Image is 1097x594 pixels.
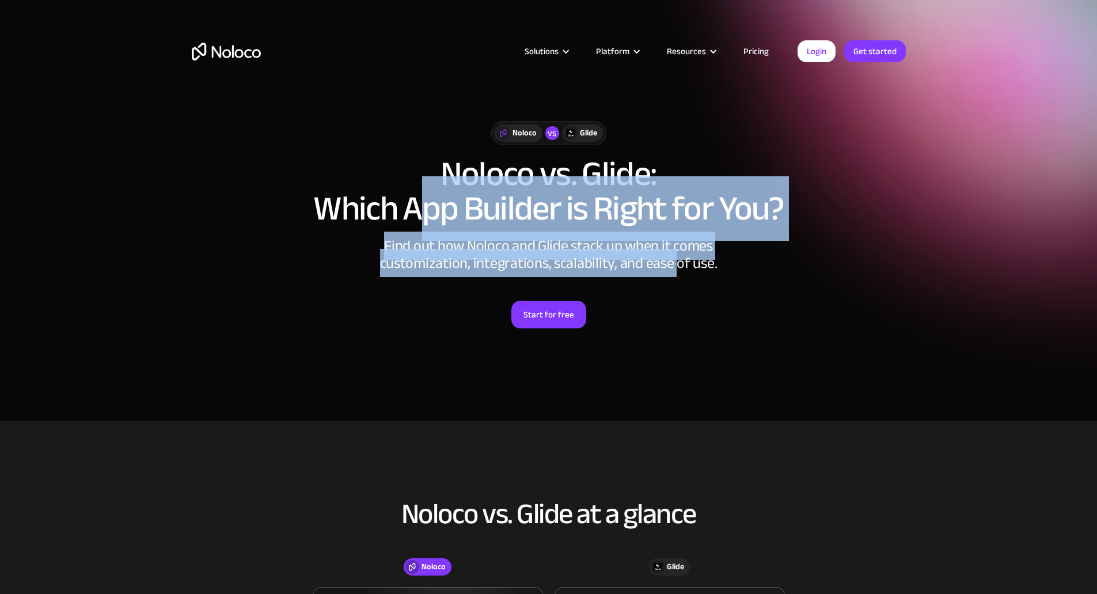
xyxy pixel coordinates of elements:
a: home [192,43,261,60]
div: Resources [667,44,706,59]
div: Glide [580,127,597,139]
a: Start for free [511,301,586,328]
a: Pricing [729,44,783,59]
a: Get started [844,40,906,62]
div: Glide [667,561,684,573]
div: Platform [596,44,629,59]
h2: Noloco vs. Glide at a glance [192,498,906,529]
div: Platform [582,44,652,59]
div: vs [545,126,559,140]
a: Login [798,40,836,62]
h1: Noloco vs. Glide: Which App Builder is Right for You? [192,157,906,226]
div: Solutions [510,44,582,59]
div: Noloco [422,561,446,573]
div: Resources [652,44,729,59]
div: Noloco [513,127,537,139]
div: Find out how Noloco and Glide stack up when it comes customization, integrations, scalability, an... [376,237,722,272]
div: Solutions [525,44,559,59]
